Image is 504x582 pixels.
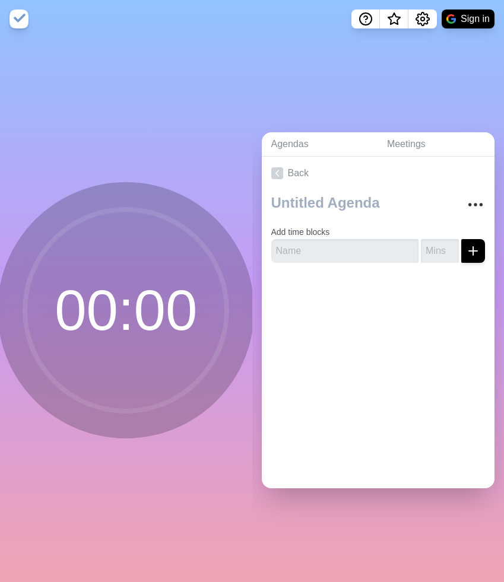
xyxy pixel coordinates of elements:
input: Name [271,239,419,263]
input: Mins [421,239,459,263]
a: Back [262,157,495,190]
a: Agendas [262,132,378,157]
img: timeblocks logo [9,9,28,28]
button: Sign in [442,9,495,28]
button: Help [351,9,380,28]
label: Add time blocks [271,227,330,237]
a: Meetings [378,132,495,157]
button: More [464,193,487,217]
img: google logo [446,14,456,24]
button: Settings [408,9,437,28]
button: What’s new [380,9,408,28]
